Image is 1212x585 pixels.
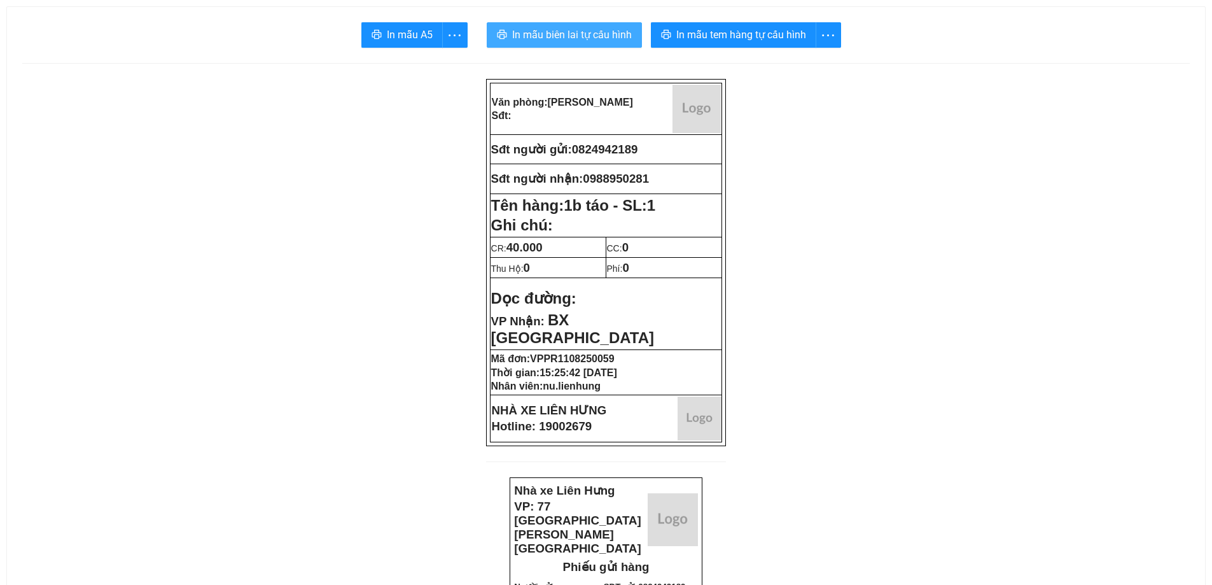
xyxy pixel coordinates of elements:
[607,264,629,274] span: Phí:
[816,27,840,43] span: more
[564,197,655,214] span: 1b táo - SL:
[491,314,545,328] span: VP Nhận:
[492,110,512,121] strong: Sđt:
[361,22,443,48] button: printerIn mẫu A5
[387,27,433,43] span: In mẫu A5
[442,22,468,48] button: more
[548,97,633,108] span: [PERSON_NAME]
[622,261,629,274] span: 0
[647,197,655,214] span: 1
[530,353,615,364] span: VPPR1108250059
[512,27,632,43] span: In mẫu biên lai tự cấu hình
[491,264,530,274] span: Thu Hộ:
[676,27,806,43] span: In mẫu tem hàng tự cấu hình
[491,243,543,253] span: CR:
[563,560,650,574] strong: Phiếu gửi hàng
[514,500,641,555] strong: VP: 77 [GEOGRAPHIC_DATA][PERSON_NAME][GEOGRAPHIC_DATA]
[491,290,576,307] strong: Dọc đường:
[672,85,721,133] img: logo
[492,419,592,433] strong: Hotline: 19002679
[816,22,841,48] button: more
[524,261,530,274] span: 0
[583,172,649,185] span: 0988950281
[487,22,642,48] button: printerIn mẫu biên lai tự cấu hình
[491,172,583,185] strong: Sđt người nhận:
[491,381,601,391] strong: Nhân viên:
[491,197,656,214] strong: Tên hàng:
[497,29,507,41] span: printer
[492,97,633,108] strong: Văn phòng:
[678,397,721,441] img: logo
[491,367,617,378] strong: Thời gian:
[506,241,543,254] span: 40.000
[572,143,638,156] span: 0824942189
[661,29,671,41] span: printer
[622,241,629,254] span: 0
[540,367,617,378] span: 15:25:42 [DATE]
[491,143,572,156] strong: Sđt người gửi:
[648,493,698,546] img: logo
[491,353,615,364] strong: Mã đơn:
[491,216,553,234] span: Ghi chú:
[514,484,615,497] strong: Nhà xe Liên Hưng
[651,22,816,48] button: printerIn mẫu tem hàng tự cấu hình
[372,29,382,41] span: printer
[543,381,601,391] span: nu.lienhung
[491,311,654,346] span: BX [GEOGRAPHIC_DATA]
[492,404,607,417] strong: NHÀ XE LIÊN HƯNG
[607,243,629,253] span: CC:
[443,27,467,43] span: more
